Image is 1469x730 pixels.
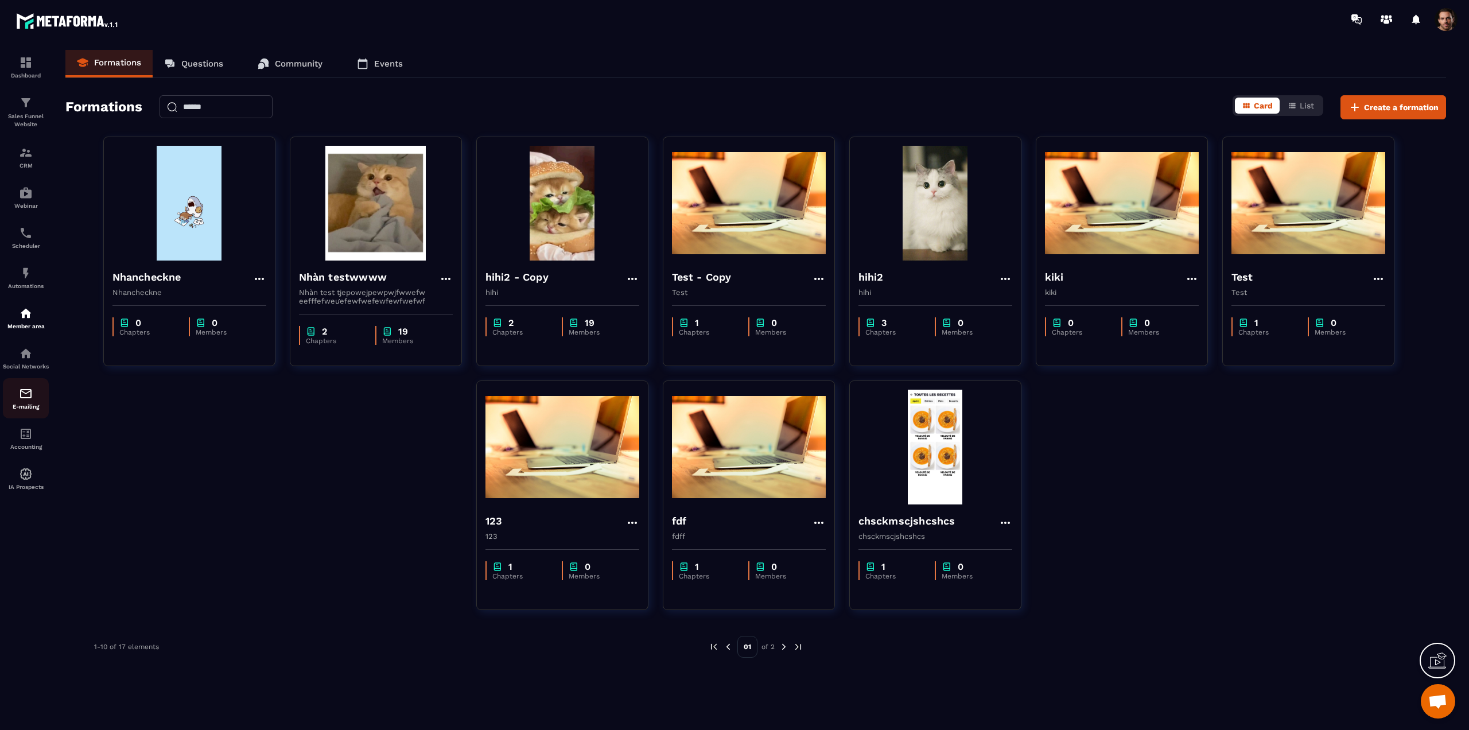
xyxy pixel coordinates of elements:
div: Mở cuộc trò chuyện [1421,684,1455,719]
img: automations [19,266,33,280]
p: of 2 [761,642,775,651]
img: formation-background [299,146,453,261]
p: Members [382,337,441,345]
h4: Test - Copy [672,269,732,285]
p: 2 [322,326,327,337]
p: Chapters [492,572,551,580]
h4: kiki [1045,269,1064,285]
a: formation-backgroundfdffdffchapter1Chapterschapter0Members [663,380,849,624]
a: emailemailE-mailing [3,378,49,418]
a: social-networksocial-networkSocial Networks [3,338,49,378]
a: formationformationDashboard [3,47,49,87]
button: Card [1235,98,1280,114]
p: 1 [508,561,512,572]
img: automations [19,306,33,320]
span: Card [1254,101,1273,110]
p: Accounting [3,444,49,450]
p: 1 [1254,317,1258,328]
p: fdff [672,532,826,541]
p: 1-10 of 17 elements [94,643,159,651]
img: chapter [865,561,876,572]
img: formation-background [858,390,1012,504]
a: formation-backgroundhihi2 - Copyhihichapter2Chapterschapter19Members [476,137,663,380]
p: Members [196,328,255,336]
p: Members [942,572,1001,580]
span: Create a formation [1364,102,1439,113]
img: formation-background [485,390,639,504]
p: 2 [508,317,514,328]
p: Webinar [3,203,49,209]
button: Create a formation [1340,95,1446,119]
p: 1 [695,561,699,572]
p: Nhàn test tjepowejpewpwjfwwefw eefffefweưefewfwefewfewfwefwf [299,288,453,305]
a: formation-backgroundNhàn testwwwwNhàn test tjepowejpewpwjfwwefw eefffefweưefewfwefewfewfwefwfchap... [290,137,476,380]
a: automationsautomationsAutomations [3,258,49,298]
h4: Nhàn testwwww [299,269,387,285]
p: 19 [398,326,408,337]
p: Chapters [492,328,551,336]
p: Scheduler [3,243,49,249]
p: Events [374,59,403,69]
img: formation-background [1045,146,1199,261]
img: chapter [755,317,765,328]
p: kiki [1045,288,1199,297]
p: Members [942,328,1001,336]
p: Nhancheckne [112,288,266,297]
img: chapter [382,326,392,337]
img: chapter [1052,317,1062,328]
img: automations [19,186,33,200]
p: chsckmscjshcshcs [858,532,1012,541]
a: schedulerschedulerScheduler [3,218,49,258]
p: Chapters [679,572,737,580]
a: accountantaccountantAccounting [3,418,49,459]
a: automationsautomationsWebinar [3,177,49,218]
p: Member area [3,323,49,329]
h4: 123 [485,513,503,529]
a: Formations [65,50,153,77]
img: chapter [1315,317,1325,328]
img: formation-background [858,146,1012,261]
a: Questions [153,50,235,77]
p: Test [672,288,826,297]
p: 1 [695,317,699,328]
img: chapter [865,317,876,328]
button: List [1281,98,1321,114]
p: Members [569,572,628,580]
img: formation-background [485,146,639,261]
img: formation-background [1231,146,1385,261]
img: chapter [492,317,503,328]
p: Chapters [679,328,737,336]
img: chapter [1128,317,1138,328]
p: Chapters [1052,328,1110,336]
img: chapter [119,317,130,328]
h4: Nhancheckne [112,269,181,285]
h4: Test [1231,269,1253,285]
p: 0 [1144,317,1150,328]
p: 0 [1331,317,1336,328]
a: automationsautomationsMember area [3,298,49,338]
p: Formations [94,57,141,68]
a: formation-backgroundNhancheckneNhanchecknechapter0Chapterschapter0Members [103,137,290,380]
p: Community [275,59,322,69]
p: 0 [135,317,141,328]
img: chapter [492,561,503,572]
img: chapter [755,561,765,572]
img: scheduler [19,226,33,240]
img: next [793,642,803,652]
p: Members [1315,328,1374,336]
a: Community [246,50,334,77]
p: Test [1231,288,1385,297]
p: Chapters [865,328,924,336]
p: IA Prospects [3,484,49,490]
img: chapter [679,561,689,572]
p: E-mailing [3,403,49,410]
p: Chapters [865,572,924,580]
p: Chapters [1238,328,1297,336]
img: formation-background [672,146,826,261]
img: automations [19,467,33,481]
a: formation-backgroundTest - CopyTestchapter1Chapterschapter0Members [663,137,849,380]
p: Chapters [306,337,364,345]
a: formation-backgroundhihi2hihichapter3Chapterschapter0Members [849,137,1036,380]
img: formation-background [112,146,266,261]
h4: hihi2 [858,269,884,285]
